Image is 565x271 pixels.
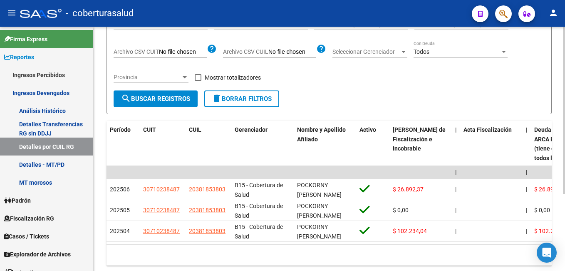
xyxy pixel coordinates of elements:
span: 202506 [110,186,130,193]
mat-icon: person [548,8,558,18]
datatable-header-cell: Gerenciador [231,121,294,167]
span: $ 26.892,37 [534,186,565,193]
datatable-header-cell: CUIL [186,121,231,167]
button: Buscar Registros [114,90,198,107]
datatable-header-cell: Deuda Bruta Neto de Fiscalización e Incobrable [389,121,452,167]
span: Fiscalización RG [4,214,54,223]
span: Provincia [114,74,181,81]
span: POCKORNY [PERSON_NAME] [297,223,342,240]
span: 202504 [110,228,130,234]
span: $ 0,00 [534,207,550,213]
datatable-header-cell: | [523,121,531,167]
span: | [455,126,457,133]
span: | [526,169,528,176]
mat-icon: delete [212,93,222,103]
span: CUIT [143,126,156,133]
span: $ 0,00 [393,207,409,213]
span: | [526,207,527,213]
span: Gerenciador [235,126,268,133]
input: Archivo CSV CUIL [268,48,316,56]
mat-icon: help [316,44,326,54]
mat-icon: help [207,44,217,54]
span: Nombre y Apellido Afiliado [297,126,346,143]
span: $ 102.234,04 [393,228,427,234]
span: - coberturasalud [66,4,134,23]
span: Mostrar totalizadores [205,73,261,83]
span: Archivo CSV CUIL [223,48,268,55]
button: Borrar Filtros [204,90,279,107]
span: Activo [359,126,376,133]
span: Firma Express [4,35,47,44]
datatable-header-cell: Acta Fiscalización [460,121,523,167]
span: Padrón [4,196,31,205]
span: Acta Fiscalización [463,126,512,133]
span: | [526,186,527,193]
span: 30710238487 [143,207,180,213]
span: B15 - Cobertura de Salud [235,203,283,219]
span: Casos / Tickets [4,232,49,241]
span: | [455,228,456,234]
span: Buscar Registros [121,95,190,103]
span: | [455,207,456,213]
datatable-header-cell: Nombre y Apellido Afiliado [294,121,356,167]
span: Archivo CSV CUIT [114,48,159,55]
span: Seleccionar Gerenciador [332,48,400,55]
mat-icon: search [121,93,131,103]
span: Explorador de Archivos [4,250,71,259]
span: Reportes [4,53,34,62]
span: 20381853803 [189,207,226,213]
span: 20381853803 [189,228,226,234]
span: POCKORNY [PERSON_NAME] [297,182,342,198]
span: 30710238487 [143,228,180,234]
span: $ 26.892,37 [393,186,424,193]
mat-icon: menu [7,8,17,18]
span: | [526,228,527,234]
datatable-header-cell: Período [107,121,140,167]
div: Open Intercom Messenger [537,243,557,263]
input: Archivo CSV CUIT [159,48,207,56]
datatable-header-cell: Activo [356,121,389,167]
span: | [455,169,457,176]
span: 20381853803 [189,186,226,193]
span: [PERSON_NAME] de Fiscalización e Incobrable [393,126,446,152]
span: 30710238487 [143,186,180,193]
span: | [455,186,456,193]
span: Borrar Filtros [212,95,272,103]
span: B15 - Cobertura de Salud [235,223,283,240]
datatable-header-cell: CUIT [140,121,186,167]
span: Período [110,126,131,133]
span: CUIL [189,126,201,133]
span: POCKORNY [PERSON_NAME] [297,203,342,219]
datatable-header-cell: | [452,121,460,167]
span: 202505 [110,207,130,213]
span: | [526,126,528,133]
span: B15 - Cobertura de Salud [235,182,283,198]
span: Todos [414,48,429,55]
